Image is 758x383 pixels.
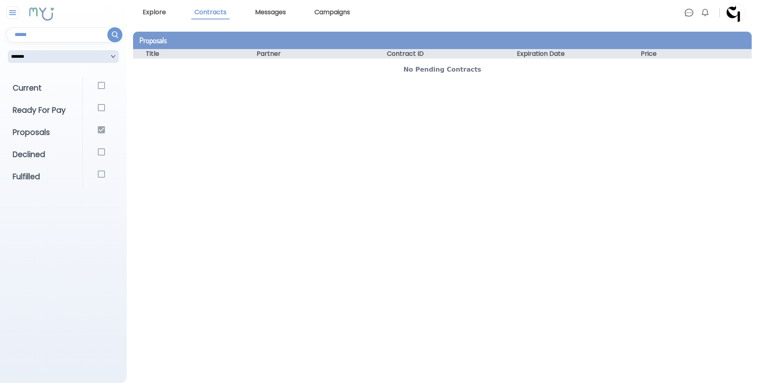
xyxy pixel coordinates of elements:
a: Messages [252,6,289,19]
img: Bell [700,8,710,17]
div: Proposals [6,121,82,144]
div: Contract ID [381,49,504,59]
div: Current [6,77,82,99]
div: Price [628,49,752,59]
div: Fulfilled [6,166,82,188]
a: Campaigns [311,6,353,19]
img: Chat [684,8,694,17]
div: Expiration Date [504,49,628,59]
div: Ready For Pay [6,99,82,121]
img: Close sidebar [8,8,18,17]
div: Title [133,49,257,59]
img: Profile [726,3,745,22]
a: Explore [139,6,169,19]
div: Partner [257,49,380,59]
div: Declined [6,144,82,166]
div: No Pending Contracts [133,59,752,81]
a: Contracts [191,6,230,19]
div: Proposals [133,32,752,49]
